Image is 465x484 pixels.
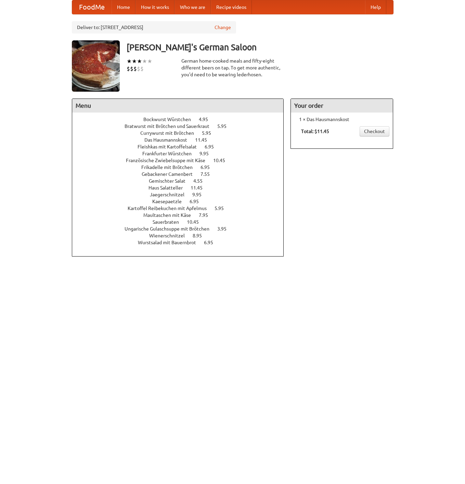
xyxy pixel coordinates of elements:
li: ★ [142,57,147,65]
li: $ [127,65,130,73]
span: Frankfurter Würstchen [142,151,198,156]
div: German home-cooked meals and fifty-eight different beers on tap. To get more authentic, you'd nee... [181,57,284,78]
a: Who we are [175,0,211,14]
span: 3.95 [217,226,233,232]
span: Französische Zwiebelsuppe mit Käse [126,158,212,163]
span: 10.45 [213,158,232,163]
span: Bockwurst Würstchen [143,117,198,122]
span: Frikadelle mit Brötchen [141,165,199,170]
span: 4.95 [199,117,215,122]
div: Deliver to: [STREET_ADDRESS] [72,21,236,34]
span: Das Hausmannskost [144,137,194,143]
li: 1 × Das Hausmannskost [294,116,389,123]
a: Wienerschnitzel 8.95 [149,233,215,238]
h4: Menu [72,99,284,113]
span: 7.95 [199,212,215,218]
span: Gebackener Camenbert [142,171,199,177]
a: Jaegerschnitzel 9.95 [150,192,214,197]
a: Ungarische Gulaschsuppe mit Brötchen 3.95 [125,226,239,232]
a: Help [365,0,386,14]
a: FoodMe [72,0,112,14]
a: Gebackener Camenbert 7.55 [142,171,222,177]
li: ★ [147,57,152,65]
a: Frikadelle mit Brötchen 6.95 [141,165,222,170]
a: Kartoffel Reibekuchen mit Apfelmus 5.95 [128,206,236,211]
span: Kartoffel Reibekuchen mit Apfelmus [128,206,214,211]
li: $ [130,65,133,73]
span: Jaegerschnitzel [150,192,191,197]
img: angular.jpg [72,40,120,92]
li: ★ [132,57,137,65]
a: Wurstsalad mit Bauernbrot 6.95 [138,240,226,245]
span: Currywurst mit Brötchen [140,130,201,136]
span: Kaesepaetzle [152,199,189,204]
h3: [PERSON_NAME]'s German Saloon [127,40,393,54]
a: Sauerbraten 10.45 [153,219,211,225]
span: Sauerbraten [153,219,186,225]
a: Haus Salatteller 11.45 [148,185,215,191]
span: Haus Salatteller [148,185,190,191]
a: Checkout [360,126,389,136]
span: 9.95 [192,192,208,197]
a: Home [112,0,135,14]
span: 11.45 [195,137,214,143]
a: Kaesepaetzle 6.95 [152,199,211,204]
span: Wurstsalad mit Bauernbrot [138,240,203,245]
span: 7.55 [201,171,217,177]
span: 6.95 [190,199,206,204]
span: 6.95 [201,165,217,170]
h4: Your order [291,99,393,113]
span: 8.95 [193,233,209,238]
b: Total: $11.45 [301,129,329,134]
a: Gemischter Salat 4.55 [149,178,215,184]
a: Frankfurter Würstchen 9.95 [142,151,221,156]
a: Change [215,24,231,31]
a: Recipe videos [211,0,252,14]
span: 11.45 [191,185,209,191]
span: 5.95 [215,206,231,211]
span: 9.95 [199,151,216,156]
span: 4.55 [193,178,209,184]
span: Ungarische Gulaschsuppe mit Brötchen [125,226,216,232]
a: Bratwurst mit Brötchen und Sauerkraut 5.95 [125,123,239,129]
span: Fleishkas mit Kartoffelsalat [138,144,204,149]
a: Das Hausmannskost 11.45 [144,137,220,143]
span: Gemischter Salat [149,178,192,184]
span: Bratwurst mit Brötchen und Sauerkraut [125,123,216,129]
li: $ [137,65,140,73]
span: 6.95 [205,144,221,149]
a: Currywurst mit Brötchen 5.95 [140,130,224,136]
span: Maultaschen mit Käse [143,212,198,218]
li: ★ [127,57,132,65]
li: $ [140,65,144,73]
a: How it works [135,0,175,14]
a: Fleishkas mit Kartoffelsalat 6.95 [138,144,227,149]
li: $ [133,65,137,73]
li: ★ [137,57,142,65]
a: Bockwurst Würstchen 4.95 [143,117,221,122]
span: 5.95 [217,123,233,129]
span: 6.95 [204,240,220,245]
span: 5.95 [202,130,218,136]
span: 10.45 [187,219,206,225]
a: Französische Zwiebelsuppe mit Käse 10.45 [126,158,238,163]
a: Maultaschen mit Käse 7.95 [143,212,221,218]
span: Wienerschnitzel [149,233,192,238]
